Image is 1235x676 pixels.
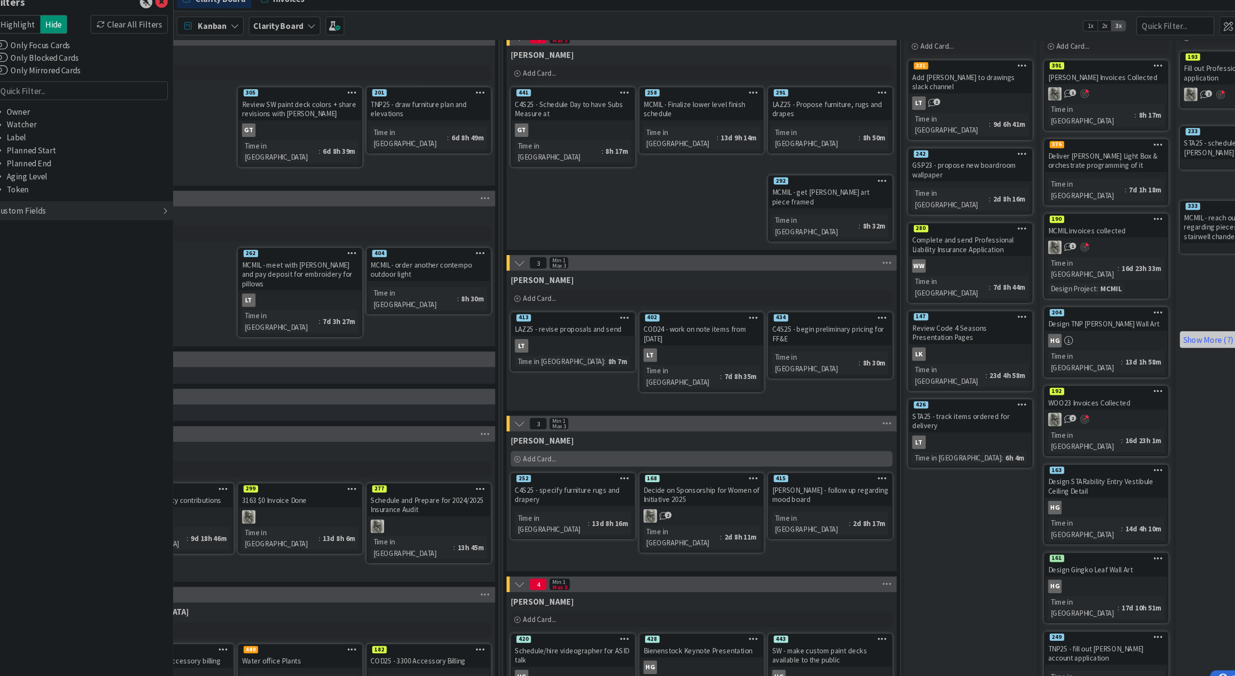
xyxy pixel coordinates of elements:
[517,454,530,461] div: 252
[752,453,865,462] div: 415
[210,508,211,518] span: :
[1093,114,1119,125] div: 8h 17m
[1007,445,1123,519] a: 163Design STARability Entry Vestibule Ceiling DetailHGTime in [GEOGRAPHIC_DATA]:14d 4h 10m
[756,177,769,184] div: 292
[1008,478,1122,491] div: HG
[1007,142,1123,203] a: 376Deliver [PERSON_NAME] Light Box & orchestrate programming of itTime in [GEOGRAPHIC_DATA]:7d 1h...
[837,135,863,146] div: 8h 50m
[882,311,996,333] div: Review Code 4 Seasons Presentation Pages
[835,345,837,355] span: :
[632,312,746,334] div: COD24 - work on note items from [DATE]
[273,3,326,20] a: Invoices
[755,212,835,233] div: Time in [GEOGRAPHIC_DATA]
[261,502,333,524] div: Time in [GEOGRAPHIC_DATA]
[1084,184,1119,194] div: 7d 1h 18m
[512,304,626,312] div: 413
[1008,94,1122,106] div: PA
[635,501,706,523] div: Time in [GEOGRAPHIC_DATA]
[596,148,597,159] span: :
[1008,69,1122,78] div: 391
[635,486,647,499] img: PA
[886,222,900,229] div: 280
[1139,62,1153,69] div: 193
[882,385,996,393] div: 426
[882,418,996,430] div: LT
[837,345,863,355] div: 8h 30m
[632,304,746,334] div: 402COD24 - work on note items from [DATE]
[881,150,997,212] a: 242GSP23 - propose new boardroom wallpaperTime in [GEOGRAPHIC_DATA]:2d 8h 16m
[258,243,373,326] a: 262MCMIL - meet with [PERSON_NAME] and pay deposit for embroidery for pillowsLTTime in [GEOGRAPHI...
[885,254,897,266] div: WW
[458,516,460,527] span: :
[886,70,900,77] div: 331
[706,357,708,368] span: :
[258,94,373,168] a: 305Review SW paint deck colors + share revisions with [PERSON_NAME]GTTime in [GEOGRAPHIC_DATA]:6d...
[512,95,626,103] div: 441
[1007,211,1123,290] a: 190MCMIL invoices collectedPATime in [GEOGRAPHIC_DATA]:16d 23h 33mDesign Project:MCMIL
[31,72,111,83] label: Only Mirrored Cards
[1008,151,1122,173] div: Deliver [PERSON_NAME] Light Box & orchestrate programming of it
[632,95,746,124] div: 258MCMIL - Finalize lower level finish schedule
[1008,323,1122,336] div: HG
[378,103,492,124] div: TNP25 - draw furniture plan and elevations
[6,6,20,20] img: Visit kanbanzone.com
[956,274,958,285] span: :
[1011,478,1024,491] div: HG
[1011,412,1079,433] div: Time in [GEOGRAPHIC_DATA]
[882,303,996,311] div: 147
[886,386,900,392] div: 426
[1008,221,1122,233] div: MCMIL invoices collected
[383,464,396,471] div: 277
[1008,446,1122,454] div: 163
[1011,109,1092,130] div: Time in [GEOGRAPHIC_DATA]
[460,516,489,527] div: 13h 45m
[632,103,746,124] div: MCMIL - Finalize lower level finish schedule
[631,452,747,527] a: 168Decide on Sponsorship for Women of Initiative 2025PATime in [GEOGRAPHIC_DATA]:2d 8h 11m
[515,489,583,510] div: Time in [GEOGRAPHIC_DATA]
[1013,300,1026,307] div: 204
[631,94,747,155] a: 258MCMIL - Finalize lower level finish scheduleTime in [GEOGRAPHIC_DATA]:13d 9h 14m
[1056,276,1057,286] span: :
[708,507,743,517] div: 2d 8h 11m
[752,95,865,103] div: 291
[383,95,396,102] div: 201
[1008,236,1122,249] div: PA
[969,433,992,444] div: 6h 4m
[905,104,911,110] span: 1
[583,494,585,505] span: :
[334,148,370,159] div: 6d 8h 39m
[635,130,703,151] div: Time in [GEOGRAPHIC_DATA]
[1011,323,1024,336] div: HG
[512,328,626,340] div: LT
[882,385,996,415] div: 426STA25 - track items ordered for delivery
[523,76,554,85] span: Add Card...
[585,494,623,505] div: 13d 8h 16m
[523,285,554,294] span: Add Card...
[515,343,598,354] div: Time in [GEOGRAPHIC_DATA]
[968,433,969,444] span: :
[512,453,626,483] div: 252C4S25 - specify furniture rugs and drapery
[31,50,43,59] button: Only Focus Cards
[1011,178,1083,200] div: Time in [GEOGRAPHIC_DATA]
[1008,454,1122,475] div: Design STARability Entry Vestibule Ceiling Detail
[755,489,826,510] div: Time in [GEOGRAPHIC_DATA]
[512,95,626,124] div: 441C4S25 - Schedule Day to have Subs Measure at
[263,464,276,471] div: 299
[1008,381,1122,393] div: WOO23 Invoices Collected
[31,88,192,106] input: Quick Filter...
[953,356,954,367] span: :
[756,454,769,461] div: 415
[261,487,274,500] img: PA
[1007,298,1123,364] a: 204Design TNP [PERSON_NAME] Wall ArtHGTime in [GEOGRAPHIC_DATA]:13d 1h 58m
[1008,308,1122,320] div: Design TNP [PERSON_NAME] Wall Art
[635,352,706,373] div: Time in [GEOGRAPHIC_DATA]
[1081,344,1119,354] div: 13d 1h 58m
[1008,69,1122,91] div: 391[PERSON_NAME] Invoices Collected
[881,68,997,143] a: 331Add [PERSON_NAME] to drawings slack channelLTTime in [GEOGRAPHIC_DATA]:9d 6h 41m
[377,243,493,305] a: 404MCMIL - order another contempo outdoor lightTime in [GEOGRAPHIC_DATA]:8h 30m
[378,463,492,493] div: 277Schedule and Prepare for 2024/2025 Insurance Audit
[751,176,866,237] a: 292MCMIL - get [PERSON_NAME] art piece framedTime in [GEOGRAPHIC_DATA]:8h 32m
[1081,417,1119,428] div: 16d 23h 1m
[512,127,626,140] div: GT
[259,463,372,484] div: 2993163 $0 Invoice Done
